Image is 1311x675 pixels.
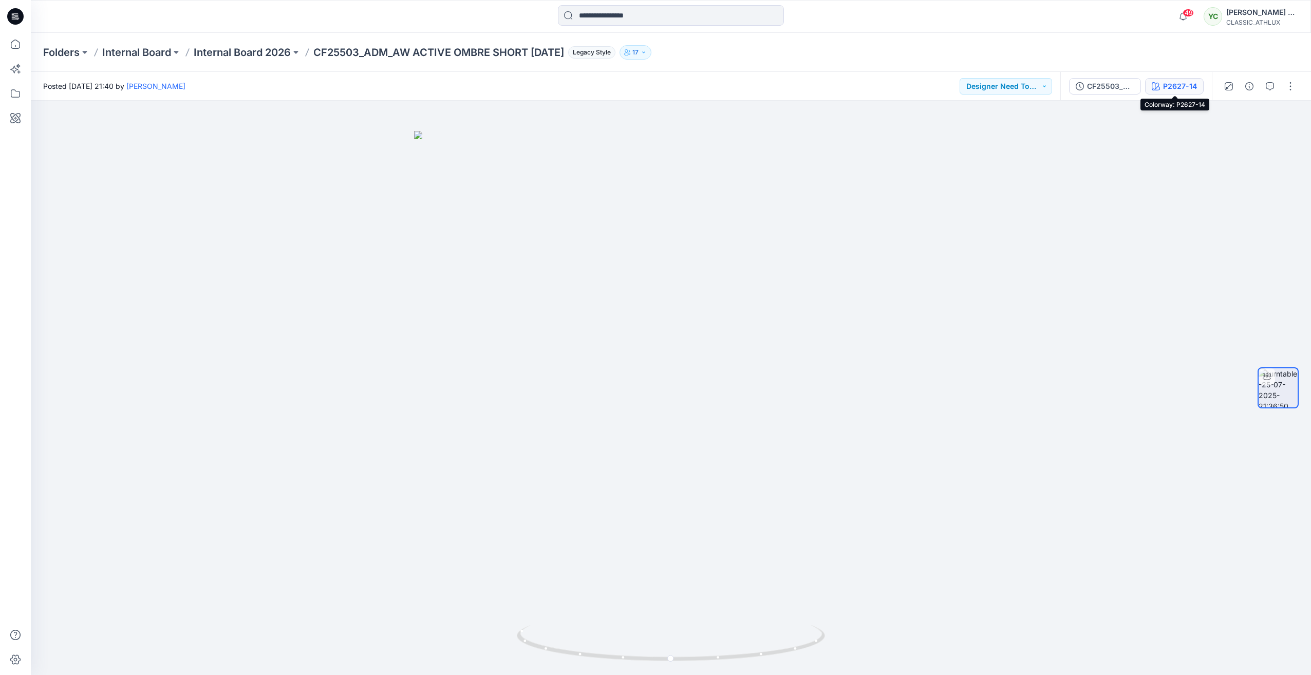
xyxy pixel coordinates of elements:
[1204,7,1222,26] div: YC
[1087,81,1134,92] div: CF25503_ADM_AW ACTIVE OMBRE SHORT [DATE]
[1183,9,1194,17] span: 49
[1163,81,1197,92] div: P2627-14
[1259,368,1298,407] img: turntable-25-07-2025-21:36:50
[620,45,651,60] button: 17
[313,45,564,60] p: CF25503_ADM_AW ACTIVE OMBRE SHORT [DATE]
[43,81,185,91] span: Posted [DATE] 21:40 by
[1241,78,1258,95] button: Details
[564,45,615,60] button: Legacy Style
[1069,78,1141,95] button: CF25503_ADM_AW ACTIVE OMBRE SHORT [DATE]
[632,47,639,58] p: 17
[126,82,185,90] a: [PERSON_NAME]
[1145,78,1204,95] button: P2627-14
[194,45,291,60] a: Internal Board 2026
[102,45,171,60] a: Internal Board
[1226,6,1298,18] div: [PERSON_NAME] Cfai
[43,45,80,60] a: Folders
[568,46,615,59] span: Legacy Style
[1226,18,1298,26] div: CLASSIC_ATHLUX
